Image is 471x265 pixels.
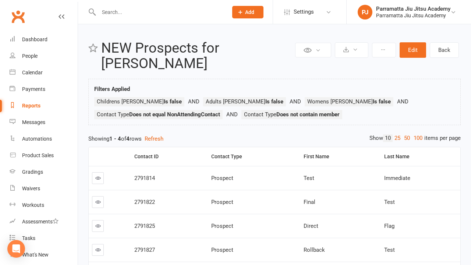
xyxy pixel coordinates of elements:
input: Search... [96,7,223,17]
div: Tasks [22,235,35,241]
a: 100 [412,134,424,142]
div: Dashboard [22,36,47,42]
a: 25 [393,134,402,142]
a: What's New [10,247,78,263]
a: Calendar [10,64,78,81]
strong: 4 [126,135,130,142]
div: Reports [22,103,40,109]
a: Back [430,42,459,58]
div: Parramatta Jiu Jitsu Academy [376,12,450,19]
strong: 1 - 4 [109,135,121,142]
div: Product Sales [22,152,54,158]
span: Flag [384,223,394,229]
span: Prospect [211,247,233,253]
span: Prospect [211,199,233,205]
button: Refresh [145,134,163,143]
a: Messages [10,114,78,131]
div: Open Intercom Messenger [7,240,25,258]
div: Assessments [22,219,59,225]
a: Dashboard [10,31,78,48]
strong: Is false [373,98,391,105]
span: Prospect [211,223,233,229]
a: People [10,48,78,64]
span: Final [304,199,315,205]
strong: Filters Applied [94,86,130,92]
span: Prospect [211,175,233,181]
div: What's New [22,252,49,258]
a: Tasks [10,230,78,247]
span: 2791827 [134,247,155,253]
span: Childrens [PERSON_NAME] [97,98,182,105]
span: Test [304,175,314,181]
div: Automations [22,136,52,142]
a: 10 [383,134,393,142]
a: Payments [10,81,78,98]
a: Gradings [10,164,78,180]
strong: Is false [164,98,182,105]
span: Test [384,199,395,205]
div: First Name [304,154,375,159]
span: 2791822 [134,199,155,205]
a: Reports [10,98,78,114]
div: Showing of rows [88,134,461,143]
span: Settings [294,4,314,20]
strong: Does not equal NonAttendingContact [129,111,220,118]
a: 50 [402,134,412,142]
span: Contact Type [244,111,340,118]
div: Last Name [384,154,454,159]
a: Waivers [10,180,78,197]
div: Payments [22,86,45,92]
div: Parramatta Jiu Jitsu Academy [376,6,450,12]
span: Womens [PERSON_NAME] [307,98,391,105]
div: Show items per page [369,134,461,142]
div: Gradings [22,169,43,175]
button: Add [232,6,263,18]
div: Contact Type [211,154,294,159]
div: Workouts [22,202,44,208]
span: Rollback [304,247,325,253]
div: Contact ID [134,154,202,159]
span: Direct [304,223,318,229]
a: Workouts [10,197,78,213]
span: Adults [PERSON_NAME] [206,98,283,105]
span: 2791825 [134,223,155,229]
strong: Does not contain member [276,111,340,118]
div: Waivers [22,185,40,191]
span: Immediate [384,175,410,181]
strong: Is false [265,98,283,105]
span: 2791814 [134,175,155,181]
a: Product Sales [10,147,78,164]
span: Test [384,247,395,253]
a: Clubworx [9,7,27,26]
span: Contact Type [97,111,220,118]
div: Calendar [22,70,43,75]
div: People [22,53,38,59]
div: PJ [358,5,372,20]
a: Automations [10,131,78,147]
h2: NEW Prospects for [PERSON_NAME] [101,40,293,71]
div: Messages [22,119,45,125]
a: Assessments [10,213,78,230]
span: Add [245,9,254,15]
button: Edit [400,42,426,58]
